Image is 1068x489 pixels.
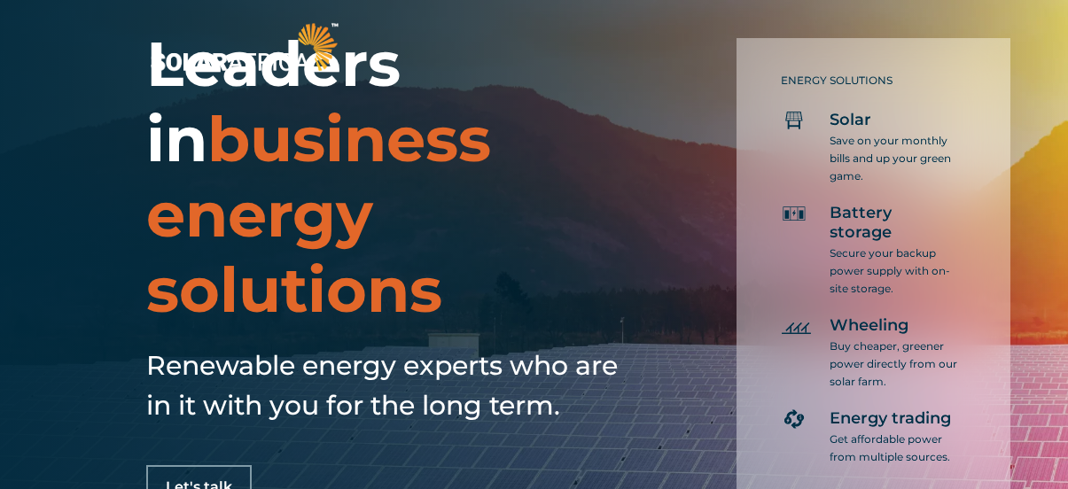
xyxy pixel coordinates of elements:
p: Save on your monthly bills and up your green game. [830,132,957,185]
span: Wheeling [830,315,908,337]
span: business energy solutions [146,101,491,328]
p: Buy cheaper, greener power directly from our solar farm. [830,338,957,391]
h5: Renewable energy experts who are in it with you for the long term. [146,345,630,425]
p: Secure your backup power supply with on-site storage. [830,244,957,298]
span: Energy trading [830,408,951,430]
span: Solar [830,110,871,131]
p: Get affordable power from multiple sources. [830,431,957,466]
h1: Leaders in [146,27,630,328]
span: Battery storage [830,203,892,244]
